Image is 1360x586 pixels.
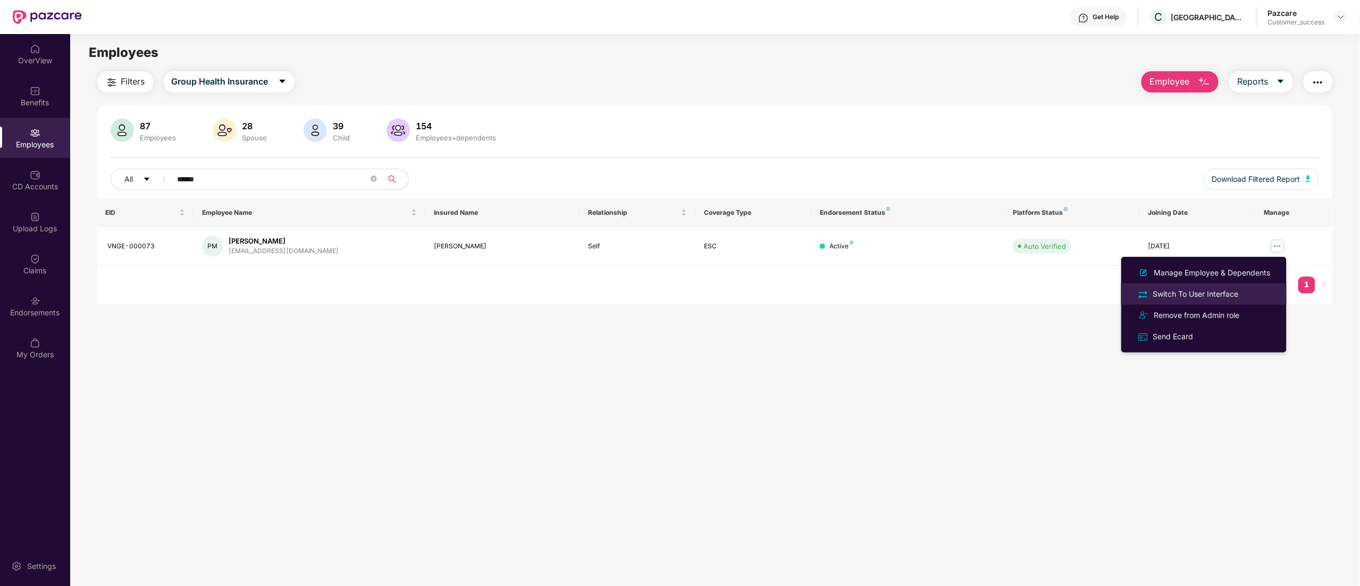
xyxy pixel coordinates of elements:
[138,133,179,142] div: Employees
[89,45,158,60] span: Employees
[30,44,40,54] img: svg+xml;base64,PHN2ZyBpZD0iSG9tZSIgeG1sbnM9Imh0dHA6Ly93d3cudzMub3JnLzIwMDAvc3ZnIiB3aWR0aD0iMjAiIG...
[97,198,194,227] th: EID
[11,561,22,572] img: svg+xml;base64,PHN2ZyBpZD0iU2V0dGluZy0yMHgyMCIgeG1sbnM9Imh0dHA6Ly93d3cudzMub3JnLzIwMDAvc3ZnIiB3aW...
[125,173,133,185] span: All
[1269,238,1286,255] img: manageButton
[30,86,40,96] img: svg+xml;base64,PHN2ZyBpZD0iQmVuZWZpdHMiIHhtbG5zPSJodHRwOi8vd3d3LnczLm9yZy8yMDAwL3N2ZyIgd2lkdGg9Ij...
[121,75,145,88] span: Filters
[331,121,352,131] div: 39
[108,241,186,252] div: VNGE-000073
[820,208,996,217] div: Endorsement Status
[387,119,410,142] img: svg+xml;base64,PHN2ZyB4bWxucz0iaHR0cDovL3d3dy53My5vcmcvMjAwMC9zdmciIHhtbG5zOnhsaW5rPSJodHRwOi8vd3...
[1306,175,1311,182] img: svg+xml;base64,PHN2ZyB4bWxucz0iaHR0cDovL3d3dy53My5vcmcvMjAwMC9zdmciIHhtbG5zOnhsaW5rPSJodHRwOi8vd3...
[30,128,40,138] img: svg+xml;base64,PHN2ZyBpZD0iRW1wbG95ZWVzIiB4bWxucz0iaHR0cDovL3d3dy53My5vcmcvMjAwMC9zdmciIHdpZHRoPS...
[1137,309,1150,322] img: svg+xml;base64,PHN2ZyB4bWxucz0iaHR0cDovL3d3dy53My5vcmcvMjAwMC9zdmciIHdpZHRoPSIyNCIgaGVpZ2h0PSIyNC...
[1093,13,1119,21] div: Get Help
[30,338,40,348] img: svg+xml;base64,PHN2ZyBpZD0iTXlfT3JkZXJzIiBkYXRhLW5hbWU9Ik15IE9yZGVycyIgeG1sbnM9Imh0dHA6Ly93d3cudz...
[331,133,352,142] div: Child
[695,198,811,227] th: Coverage Type
[202,236,223,257] div: PM
[1149,75,1189,88] span: Employee
[1315,277,1332,294] li: Next Page
[30,170,40,180] img: svg+xml;base64,PHN2ZyBpZD0iQ0RfQWNjb3VudHMiIGRhdGEtbmFtZT0iQ0QgQWNjb3VudHMiIHhtbG5zPSJodHRwOi8vd3...
[229,246,339,256] div: [EMAIL_ADDRESS][DOMAIN_NAME]
[1078,13,1089,23] img: svg+xml;base64,PHN2ZyBpZD0iSGVscC0zMngzMiIgeG1sbnM9Imh0dHA6Ly93d3cudzMub3JnLzIwMDAvc3ZnIiB3aWR0aD...
[1171,12,1246,22] div: [GEOGRAPHIC_DATA]
[1255,198,1332,227] th: Manage
[1013,208,1131,217] div: Platform Status
[1321,281,1327,288] span: right
[1212,173,1300,185] span: Download Filtered Report
[886,207,891,211] img: svg+xml;base64,PHN2ZyB4bWxucz0iaHR0cDovL3d3dy53My5vcmcvMjAwMC9zdmciIHdpZHRoPSI4IiBoZWlnaHQ9IjgiIH...
[829,241,854,252] div: Active
[1337,13,1345,21] img: svg+xml;base64,PHN2ZyBpZD0iRHJvcGRvd24tMzJ4MzIiIHhtbG5zPSJodHRwOi8vd3d3LnczLm9yZy8yMDAwL3N2ZyIgd2...
[1139,198,1255,227] th: Joining Date
[30,212,40,222] img: svg+xml;base64,PHN2ZyBpZD0iVXBsb2FkX0xvZ3MiIGRhdGEtbmFtZT0iVXBsb2FkIExvZ3MiIHhtbG5zPSJodHRwOi8vd3...
[1155,11,1163,23] span: C
[371,174,377,185] span: close-circle
[240,121,270,131] div: 28
[434,241,571,252] div: [PERSON_NAME]
[24,561,59,572] div: Settings
[1152,267,1273,279] div: Manage Employee & Dependents
[414,121,499,131] div: 154
[1151,331,1196,342] div: Send Ecard
[1268,18,1325,27] div: Customer_success
[1137,266,1150,279] img: svg+xml;base64,PHN2ZyB4bWxucz0iaHR0cDovL3d3dy53My5vcmcvMjAwMC9zdmciIHhtbG5zOnhsaW5rPSJodHRwOi8vd3...
[194,198,425,227] th: Employee Name
[213,119,236,142] img: svg+xml;base64,PHN2ZyB4bWxucz0iaHR0cDovL3d3dy53My5vcmcvMjAwMC9zdmciIHhtbG5zOnhsaW5rPSJodHRwOi8vd3...
[30,296,40,306] img: svg+xml;base64,PHN2ZyBpZD0iRW5kb3JzZW1lbnRzIiB4bWxucz0iaHR0cDovL3d3dy53My5vcmcvMjAwMC9zdmciIHdpZH...
[1198,76,1211,89] img: svg+xml;base64,PHN2ZyB4bWxucz0iaHR0cDovL3d3dy53My5vcmcvMjAwMC9zdmciIHhtbG5zOnhsaW5rPSJodHRwOi8vd3...
[105,76,118,89] img: svg+xml;base64,PHN2ZyB4bWxucz0iaHR0cDovL3d3dy53My5vcmcvMjAwMC9zdmciIHdpZHRoPSIyNCIgaGVpZ2h0PSIyNC...
[202,208,409,217] span: Employee Name
[1277,77,1285,87] span: caret-down
[97,71,153,93] button: Filters
[13,10,82,24] img: New Pazcare Logo
[30,254,40,264] img: svg+xml;base64,PHN2ZyBpZD0iQ2xhaW0iIHhtbG5zPSJodHRwOi8vd3d3LnczLm9yZy8yMDAwL3N2ZyIgd2lkdGg9IjIwIi...
[1204,169,1320,190] button: Download Filtered Report
[1312,76,1324,89] img: svg+xml;base64,PHN2ZyB4bWxucz0iaHR0cDovL3d3dy53My5vcmcvMjAwMC9zdmciIHdpZHRoPSIyNCIgaGVpZ2h0PSIyNC...
[138,121,179,131] div: 87
[1268,8,1325,18] div: Pazcare
[1298,277,1315,292] a: 1
[1137,289,1149,300] img: svg+xml;base64,PHN2ZyB4bWxucz0iaHR0cDovL3d3dy53My5vcmcvMjAwMC9zdmciIHdpZHRoPSIyNCIgaGVpZ2h0PSIyNC...
[588,208,679,217] span: Relationship
[588,241,687,252] div: Self
[1023,241,1066,252] div: Auto Verified
[111,119,134,142] img: svg+xml;base64,PHN2ZyB4bWxucz0iaHR0cDovL3d3dy53My5vcmcvMjAwMC9zdmciIHhtbG5zOnhsaW5rPSJodHRwOi8vd3...
[143,175,150,184] span: caret-down
[164,71,295,93] button: Group Health Insurancecaret-down
[425,198,580,227] th: Insured Name
[111,169,175,190] button: Allcaret-down
[229,236,339,246] div: [PERSON_NAME]
[1141,71,1219,93] button: Employee
[1237,75,1268,88] span: Reports
[1064,207,1068,211] img: svg+xml;base64,PHN2ZyB4bWxucz0iaHR0cDovL3d3dy53My5vcmcvMjAwMC9zdmciIHdpZHRoPSI4IiBoZWlnaHQ9IjgiIH...
[278,77,287,87] span: caret-down
[371,175,377,182] span: close-circle
[1315,277,1332,294] button: right
[240,133,270,142] div: Spouse
[414,133,499,142] div: Employees+dependents
[1151,288,1241,300] div: Switch To User Interface
[850,240,854,245] img: svg+xml;base64,PHN2ZyB4bWxucz0iaHR0cDovL3d3dy53My5vcmcvMjAwMC9zdmciIHdpZHRoPSI4IiBoZWlnaHQ9IjgiIH...
[1137,331,1149,343] img: svg+xml;base64,PHN2ZyB4bWxucz0iaHR0cDovL3d3dy53My5vcmcvMjAwMC9zdmciIHdpZHRoPSIxNiIgaGVpZ2h0PSIxNi...
[106,208,178,217] span: EID
[704,241,803,252] div: ESC
[304,119,327,142] img: svg+xml;base64,PHN2ZyB4bWxucz0iaHR0cDovL3d3dy53My5vcmcvMjAwMC9zdmciIHhtbG5zOnhsaW5rPSJodHRwOi8vd3...
[1298,277,1315,294] li: 1
[382,175,403,183] span: search
[1152,309,1242,321] div: Remove from Admin role
[172,75,268,88] span: Group Health Insurance
[1148,241,1247,252] div: [DATE]
[580,198,695,227] th: Relationship
[382,169,409,190] button: search
[1229,71,1293,93] button: Reportscaret-down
